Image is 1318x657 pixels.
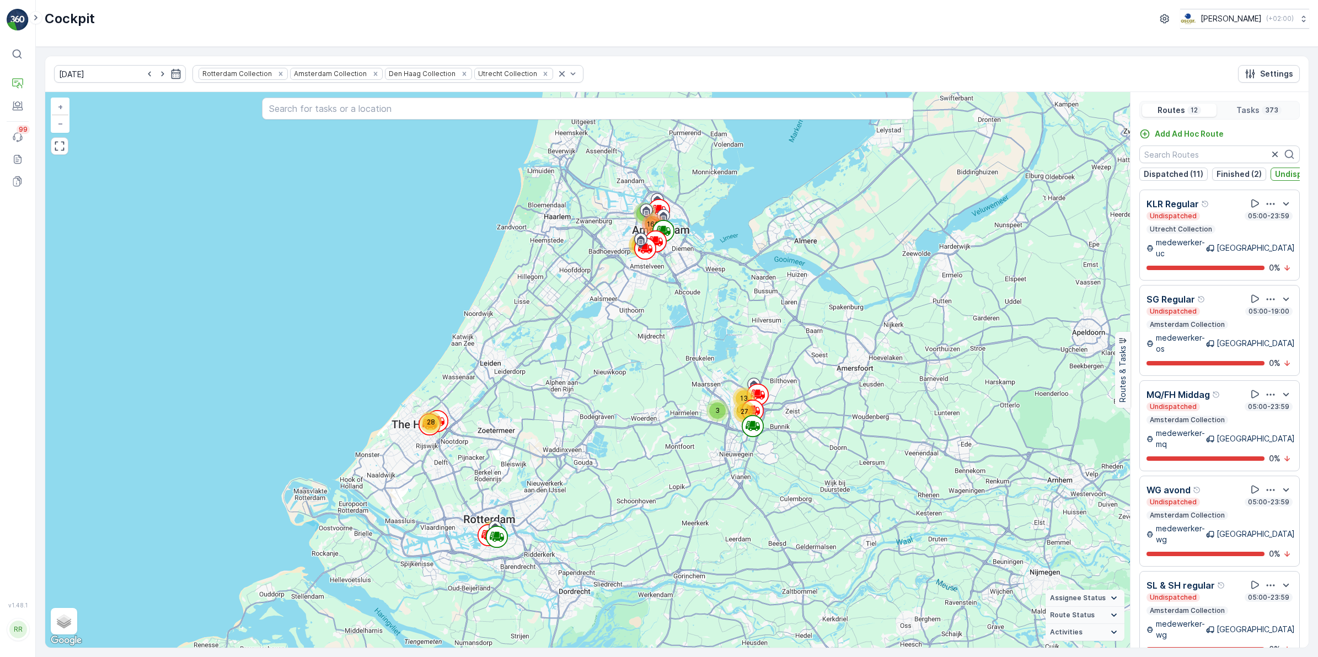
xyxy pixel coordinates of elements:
span: v 1.48.1 [7,602,29,608]
p: Tasks [1236,105,1260,116]
p: 0 % [1269,358,1281,369]
a: Zoom Out [52,115,68,132]
input: dd/mm/yyyy [54,65,186,83]
p: Amsterdam Collection [1149,606,1226,615]
p: Undispatched [1149,593,1198,602]
p: 0 % [1269,548,1281,559]
p: Undispatched [1149,307,1198,316]
p: Routes [1158,105,1185,116]
button: Settings [1238,65,1300,83]
p: SL & SH regular [1146,579,1215,592]
span: + [58,102,63,111]
p: Undispatched [1149,498,1198,507]
div: 27 [733,401,756,423]
p: [GEOGRAPHIC_DATA] [1217,624,1295,635]
input: Search Routes [1139,146,1300,163]
div: 13 [733,387,755,410]
button: Dispatched (11) [1139,168,1208,181]
p: WG avond [1146,483,1191,497]
p: KLR Regular [1146,197,1199,211]
img: logo [7,9,29,31]
span: 13 [740,394,748,402]
p: ( +02:00 ) [1266,14,1294,23]
p: Undispatched [1149,212,1198,220]
p: 99 [19,125,28,134]
p: [GEOGRAPHIC_DATA] [1217,529,1295,540]
input: Search for tasks or a location [262,98,913,120]
img: Google [48,633,84,648]
p: Amsterdam Collection [1149,511,1226,520]
p: medewerker-mq [1156,428,1206,450]
a: Zoom In [52,99,68,115]
p: Amsterdam Collection [1149,416,1226,424]
a: 99 [7,126,29,148]
span: 166 [647,220,659,228]
span: 28 [427,418,435,426]
div: Help Tooltip Icon [1217,581,1226,590]
p: Routes & Tasks [1117,346,1128,403]
div: Den Haag Collection [385,68,457,79]
p: 05:00-23:59 [1247,498,1290,507]
div: Help Tooltip Icon [1193,486,1202,494]
p: Utrecht Collection [1149,225,1213,234]
div: RR [9,621,27,638]
span: Assignee Status [1050,594,1106,602]
a: Layers [52,609,76,633]
p: Finished (2) [1217,169,1262,180]
p: medewerker-wg [1156,523,1206,545]
p: 0 % [1269,453,1281,464]
span: 3 [715,406,720,414]
p: 05:00-23:59 [1247,593,1290,602]
div: Help Tooltip Icon [1201,200,1210,208]
p: [GEOGRAPHIC_DATA] [1217,338,1295,349]
button: RR [7,611,29,648]
p: Add Ad Hoc Route [1155,128,1224,139]
p: medewerker-wg [1156,618,1206,640]
p: 0 % [1269,262,1281,273]
summary: Assignee Status [1046,590,1124,607]
a: Open this area in Google Maps (opens a new window) [48,633,84,648]
p: 0 % [1269,644,1281,655]
span: − [58,119,63,128]
div: 9 [634,202,656,224]
summary: Route Status [1046,607,1124,624]
img: basis-logo_rgb2x.png [1180,13,1196,25]
p: Cockpit [45,10,95,28]
p: 12 [1190,106,1199,115]
p: Dispatched (11) [1144,169,1203,180]
div: Remove Rotterdam Collection [275,69,287,78]
p: 05:00-23:59 [1247,212,1290,220]
div: Remove Den Haag Collection [458,69,470,78]
p: MQ/FH Middag [1146,388,1210,401]
p: 05:00-19:00 [1247,307,1290,316]
p: [GEOGRAPHIC_DATA] [1217,433,1295,444]
p: [PERSON_NAME] [1201,13,1262,24]
summary: Activities [1046,624,1124,641]
span: Activities [1050,628,1083,637]
p: medewerker-os [1156,332,1206,354]
div: Remove Utrecht Collection [539,69,551,78]
div: Utrecht Collection [475,68,539,79]
div: Help Tooltip Icon [1212,390,1221,399]
div: 28 [420,411,442,433]
div: Help Tooltip Icon [1197,295,1206,304]
p: 05:00-23:59 [1247,402,1290,411]
p: Amsterdam Collection [1149,320,1226,329]
div: Remove Amsterdam Collection [369,69,382,78]
span: 27 [741,407,748,416]
button: [PERSON_NAME](+02:00) [1180,9,1309,29]
p: Settings [1260,68,1293,79]
span: Route Status [1050,611,1095,620]
div: 3 [706,400,728,422]
p: [GEOGRAPHIC_DATA] [1217,243,1295,254]
p: 373 [1264,106,1279,115]
button: Finished (2) [1212,168,1266,181]
a: Add Ad Hoc Route [1139,128,1224,139]
div: 166 [642,213,664,235]
p: Undispatched [1149,402,1198,411]
p: SG Regular [1146,293,1195,306]
div: Rotterdam Collection [199,68,274,79]
p: medewerker-uc [1156,237,1206,259]
div: 61 [629,234,651,256]
div: Amsterdam Collection [291,68,368,79]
